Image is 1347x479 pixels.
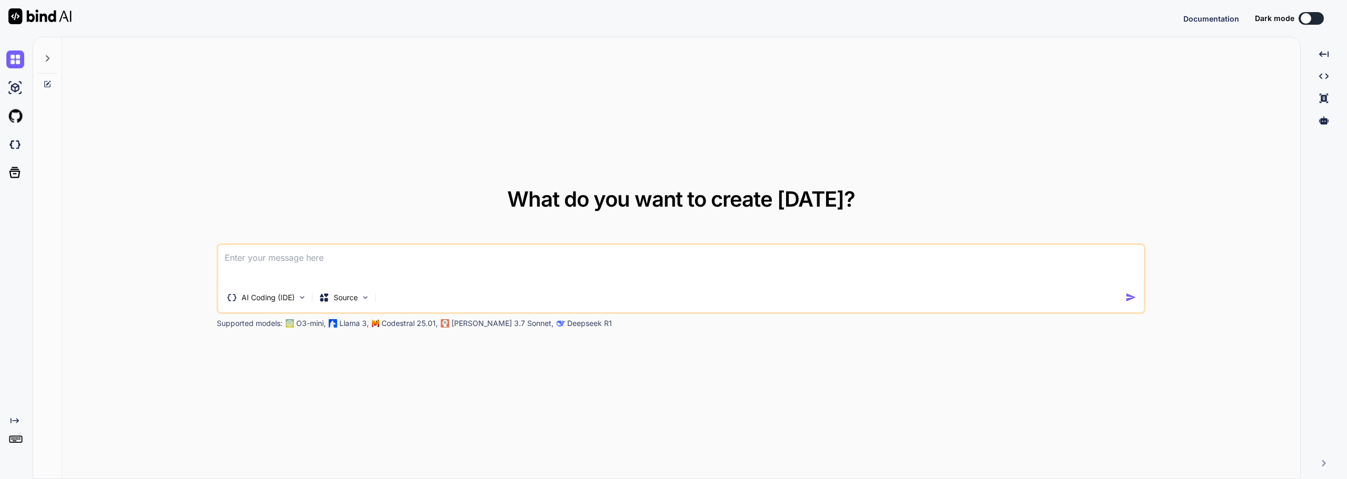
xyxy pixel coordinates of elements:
[329,319,337,328] img: Llama2
[567,318,612,329] p: Deepseek R1
[1255,13,1294,24] span: Dark mode
[286,319,294,328] img: GPT-4
[441,319,449,328] img: claude
[361,293,370,302] img: Pick Models
[334,292,358,303] p: Source
[6,136,24,154] img: darkCloudIdeIcon
[1183,13,1239,24] button: Documentation
[372,320,379,327] img: Mistral-AI
[217,318,283,329] p: Supported models:
[6,79,24,97] img: ai-studio
[6,107,24,125] img: githubLight
[1125,292,1137,303] img: icon
[557,319,565,328] img: claude
[6,50,24,68] img: chat
[451,318,554,329] p: [PERSON_NAME] 3.7 Sonnet,
[1183,14,1239,23] span: Documentation
[298,293,307,302] img: Pick Tools
[8,8,72,24] img: Bind AI
[339,318,369,329] p: Llama 3,
[381,318,438,329] p: Codestral 25.01,
[507,186,855,212] span: What do you want to create [DATE]?
[242,292,295,303] p: AI Coding (IDE)
[296,318,326,329] p: O3-mini,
